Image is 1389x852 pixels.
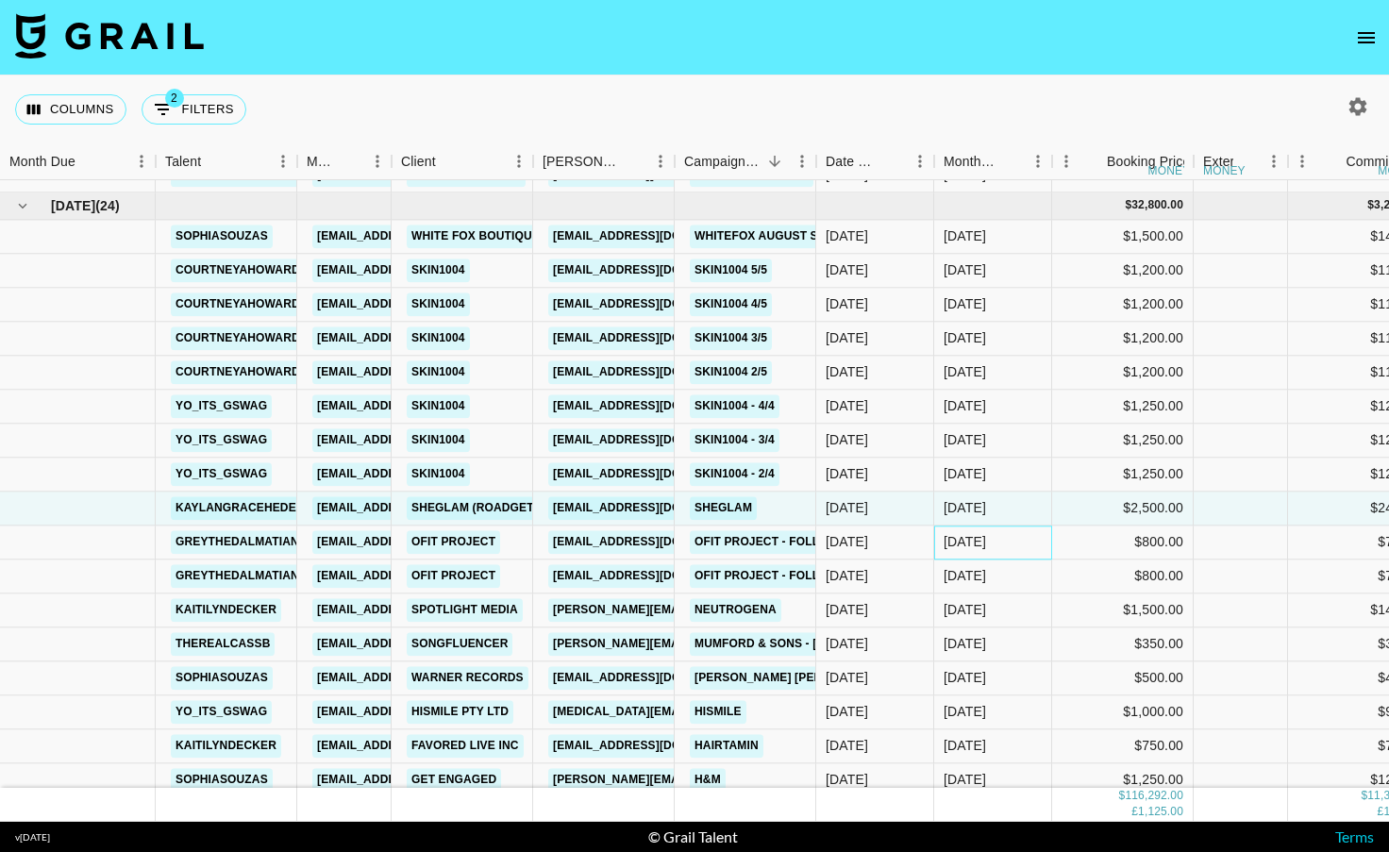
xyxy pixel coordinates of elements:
a: yo_its_gswag [171,700,272,724]
div: 8/8/2025 [826,533,868,552]
a: [EMAIL_ADDRESS][DOMAIN_NAME] [312,496,524,520]
span: [DATE] [51,196,95,215]
div: Manager [307,143,337,180]
div: £ [1131,805,1138,821]
div: Date Created [816,143,934,180]
button: open drawer [1347,19,1385,57]
div: $1,250.00 [1052,424,1194,458]
button: Sort [75,148,102,175]
button: Sort [997,148,1024,175]
a: courtneyahoward [171,163,305,187]
div: $1,250.00 [1052,763,1194,797]
a: [EMAIL_ADDRESS][DOMAIN_NAME] [312,564,524,588]
a: Neutrogena [690,598,781,622]
button: Menu [1260,147,1288,175]
div: money [1148,165,1191,176]
div: $350.00 [1052,627,1194,661]
div: 8/3/2025 [826,771,868,790]
button: Menu [127,147,156,175]
div: Aug '25 [944,669,986,688]
div: [PERSON_NAME] [543,143,620,180]
div: © Grail Talent [648,827,738,846]
div: Talent [156,143,297,180]
button: Menu [1024,147,1052,175]
a: [PERSON_NAME][EMAIL_ADDRESS][DOMAIN_NAME] [548,768,856,792]
button: Menu [363,147,392,175]
div: 8/8/2025 [826,635,868,654]
a: H&M [690,768,726,792]
div: Aug '25 [944,363,986,382]
a: [EMAIL_ADDRESS][DOMAIN_NAME] [548,259,760,282]
div: money [1203,165,1246,176]
div: $500.00 [1052,661,1194,695]
div: $ [1367,198,1374,214]
div: Aug '25 [944,703,986,722]
div: Aug '25 [944,601,986,620]
a: greythedalmatian [171,564,304,588]
div: Aug '25 [944,227,986,246]
a: [EMAIL_ADDRESS][DOMAIN_NAME] [312,700,524,724]
a: Sheglam (RoadGet Business PTE) [407,496,630,520]
a: Hismile Pty Ltd [407,700,513,724]
a: [PERSON_NAME] [PERSON_NAME] - No More [690,666,962,690]
div: $1,200.00 [1052,288,1194,322]
div: 7/24/2025 [826,261,868,280]
div: $800.00 [1052,560,1194,593]
a: [EMAIL_ADDRESS][DOMAIN_NAME] [548,428,760,452]
div: $1,500.00 [1052,220,1194,254]
button: Menu [269,147,297,175]
button: Sort [1080,148,1107,175]
a: Ofit Project [407,530,500,554]
button: Menu [1052,147,1080,175]
div: $1,200.00 [1052,322,1194,356]
div: Aug '25 [944,431,986,450]
div: 32,800.00 [1131,198,1183,214]
div: Aug '25 [944,329,986,348]
div: Client [401,143,436,180]
div: Month Due [9,143,75,180]
a: Hismile [690,700,746,724]
a: courtneyahoward [171,292,305,316]
a: [EMAIL_ADDRESS][DOMAIN_NAME] [548,225,760,248]
div: 8/7/2025 [826,601,868,620]
a: Mumford & Sons - [PERSON_NAME] [690,632,914,656]
a: Skin1004 - 2/4 [690,462,779,486]
button: hide children [9,192,36,219]
a: SKIN1004 [407,292,470,316]
button: Sort [1233,148,1260,175]
a: sophiasouzas [171,768,273,792]
button: Sort [1319,148,1346,175]
a: therealcassb [171,632,275,656]
a: [EMAIL_ADDRESS][DOMAIN_NAME] [312,462,524,486]
div: $2,500.00 [1052,492,1194,526]
a: Songfluencer [407,632,512,656]
a: [PERSON_NAME][EMAIL_ADDRESS][DOMAIN_NAME] [548,632,856,656]
a: [EMAIL_ADDRESS][DOMAIN_NAME] [312,530,524,554]
a: Get Engaged [407,768,501,792]
button: Select columns [15,94,126,125]
a: SKIN1004 [407,326,470,350]
a: Bloom Nutrition [407,163,526,187]
a: [EMAIL_ADDRESS][DOMAIN_NAME] [548,564,760,588]
a: [EMAIL_ADDRESS][DOMAIN_NAME] [548,394,760,418]
div: $1,250.00 [1052,458,1194,492]
div: 7/24/2025 [826,431,868,450]
a: courtneyahoward [171,360,305,384]
a: Terms [1335,827,1374,845]
div: 6/24/2025 [826,166,868,185]
a: [EMAIL_ADDRESS][DOMAIN_NAME] [548,292,760,316]
div: Aug '25 [944,499,986,518]
div: Client [392,143,533,180]
div: $800.00 [1052,526,1194,560]
button: Show filters [142,94,246,125]
div: $ [1361,789,1367,805]
button: Sort [620,148,646,175]
a: Skin1004 3/5 [690,326,772,350]
a: Ofit Project [407,564,500,588]
div: $750.00 [1052,729,1194,763]
div: $1,200.00 [1052,356,1194,390]
button: Menu [1288,147,1316,175]
a: SKIN1004 [407,259,470,282]
div: Month Due [944,143,997,180]
a: [EMAIL_ADDRESS][DOMAIN_NAME] [312,734,524,758]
